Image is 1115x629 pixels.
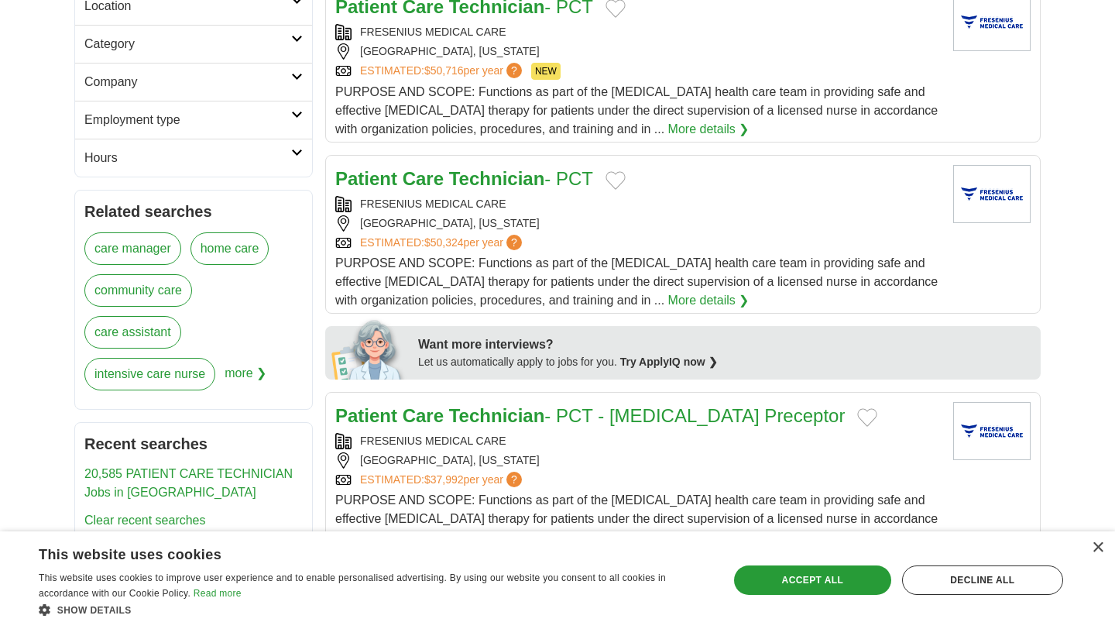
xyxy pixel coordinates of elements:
a: home care [190,232,269,265]
a: ESTIMATED:$37,992per year? [360,472,525,488]
a: More details ❯ [668,291,750,310]
img: Fresenius Medical Care North America logo [953,165,1031,223]
span: ? [506,472,522,487]
div: [GEOGRAPHIC_DATA], [US_STATE] [335,43,941,60]
strong: Patient [335,405,397,426]
img: Fresenius Medical Care North America logo [953,402,1031,460]
span: Show details [57,605,132,616]
a: Try ApplyIQ now ❯ [620,356,718,368]
span: $50,716 [424,64,464,77]
h2: Category [84,35,291,53]
div: Close [1092,542,1103,554]
a: Patient Care Technician- PCT [335,168,593,189]
span: NEW [531,63,561,80]
span: $50,324 [424,236,464,249]
h2: Related searches [84,200,303,223]
a: intensive care nurse [84,358,215,390]
h2: Recent searches [84,432,303,455]
span: PURPOSE AND SCOPE: Functions as part of the [MEDICAL_DATA] health care team in providing safe and... [335,85,938,136]
h2: Hours [84,149,291,167]
a: Category [75,25,312,63]
a: More details ❯ [668,528,750,547]
span: more ❯ [225,358,266,400]
div: Accept all [734,565,891,595]
a: care manager [84,232,181,265]
strong: Patient [335,168,397,189]
img: apply-iq-scientist.png [331,318,407,380]
div: This website uses cookies [39,541,670,564]
a: Employment type [75,101,312,139]
strong: Technician [449,405,545,426]
a: Hours [75,139,312,177]
a: FRESENIUS MEDICAL CARE [360,435,506,447]
div: Let us automatically apply to jobs for you. [418,354,1031,370]
div: [GEOGRAPHIC_DATA], [US_STATE] [335,452,941,469]
a: Clear recent searches [84,514,206,527]
a: ESTIMATED:$50,324per year? [360,235,525,251]
button: Add to favorite jobs [857,408,877,427]
button: Add to favorite jobs [606,171,626,190]
a: Patient Care Technician- PCT - [MEDICAL_DATA] Preceptor [335,405,845,426]
a: More details ❯ [668,120,750,139]
a: ESTIMATED:$50,716per year? [360,63,525,80]
a: Read more, opens a new window [194,588,242,599]
span: $37,992 [424,473,464,486]
a: FRESENIUS MEDICAL CARE [360,26,506,38]
a: community care [84,274,192,307]
strong: Care [403,405,444,426]
a: 20,585 PATIENT CARE TECHNICIAN Jobs in [GEOGRAPHIC_DATA] [84,467,293,499]
span: ? [506,235,522,250]
a: Company [75,63,312,101]
span: This website uses cookies to improve user experience and to enable personalised advertising. By u... [39,572,666,599]
div: Want more interviews? [418,335,1031,354]
span: PURPOSE AND SCOPE: Functions as part of the [MEDICAL_DATA] health care team in providing safe and... [335,493,938,544]
h2: Company [84,73,291,91]
span: ? [506,63,522,78]
div: [GEOGRAPHIC_DATA], [US_STATE] [335,215,941,232]
div: Decline all [902,565,1063,595]
strong: Technician [449,168,545,189]
a: FRESENIUS MEDICAL CARE [360,198,506,210]
h2: Employment type [84,111,291,129]
span: PURPOSE AND SCOPE: Functions as part of the [MEDICAL_DATA] health care team in providing safe and... [335,256,938,307]
a: care assistant [84,316,181,349]
div: Show details [39,602,708,617]
strong: Care [403,168,444,189]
